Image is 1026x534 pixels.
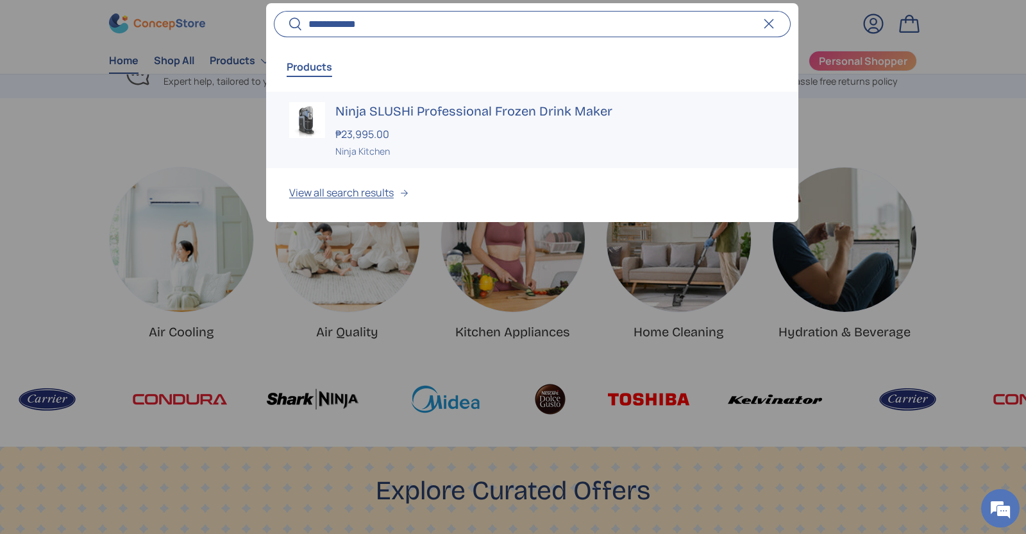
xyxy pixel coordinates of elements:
[287,52,332,82] button: Products
[335,144,775,158] div: Ninja Kitchen
[266,92,798,168] a: Ninja SLUSHi Professional Frozen Drink Maker ₱23,995.00 Ninja Kitchen
[266,168,798,222] button: View all search results
[335,102,775,120] h3: Ninja SLUSHi Professional Frozen Drink Maker
[335,127,392,141] strong: ₱23,995.00
[74,162,177,291] span: We're online!
[6,350,244,395] textarea: Type your message and hit 'Enter'
[67,72,215,89] div: Chat with us now
[210,6,241,37] div: Minimize live chat window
